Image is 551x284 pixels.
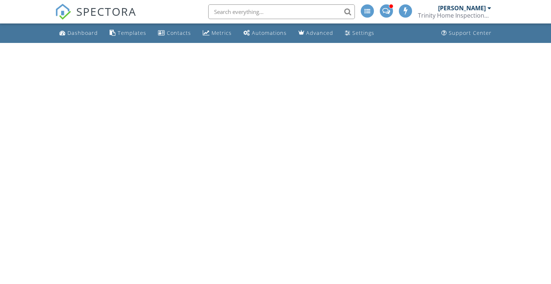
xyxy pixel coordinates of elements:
[252,29,287,36] div: Automations
[438,26,495,40] a: Support Center
[55,10,136,25] a: SPECTORA
[118,29,146,36] div: Templates
[167,29,191,36] div: Contacts
[76,4,136,19] span: SPECTORA
[55,4,71,20] img: The Best Home Inspection Software - Spectora
[67,29,98,36] div: Dashboard
[418,12,491,19] div: Trinity Home Inspections LLC
[200,26,235,40] a: Metrics
[212,29,232,36] div: Metrics
[342,26,377,40] a: Settings
[438,4,486,12] div: [PERSON_NAME]
[449,29,492,36] div: Support Center
[352,29,374,36] div: Settings
[107,26,149,40] a: Templates
[208,4,355,19] input: Search everything...
[295,26,336,40] a: Advanced
[56,26,101,40] a: Dashboard
[155,26,194,40] a: Contacts
[240,26,290,40] a: Automations (Advanced)
[306,29,333,36] div: Advanced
